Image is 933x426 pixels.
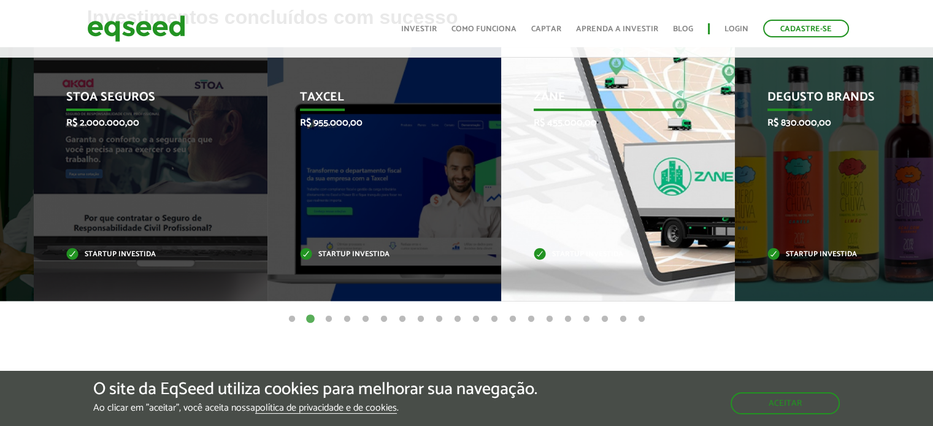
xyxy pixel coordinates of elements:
[66,90,217,111] p: STOA Seguros
[87,12,185,45] img: EqSeed
[731,392,840,414] button: Aceitar
[531,25,561,33] a: Captar
[396,313,409,325] button: 7 of 20
[359,313,372,325] button: 5 of 20
[451,25,516,33] a: Como funciona
[93,380,537,399] h5: O site da EqSeed utiliza cookies para melhorar sua navegação.
[767,90,918,111] p: Degusto Brands
[635,313,648,325] button: 20 of 20
[300,117,451,129] p: R$ 955.000,00
[286,313,298,325] button: 1 of 20
[580,313,593,325] button: 17 of 20
[576,25,658,33] a: Aprenda a investir
[300,90,451,111] p: Taxcel
[323,313,335,325] button: 3 of 20
[534,90,685,111] p: Zane
[562,313,574,325] button: 16 of 20
[767,117,918,129] p: R$ 830.000,00
[401,25,437,33] a: Investir
[66,251,217,258] p: Startup investida
[534,251,685,258] p: Startup investida
[763,20,849,37] a: Cadastre-se
[724,25,748,33] a: Login
[415,313,427,325] button: 8 of 20
[341,313,353,325] button: 4 of 20
[543,313,556,325] button: 15 of 20
[66,117,217,129] p: R$ 2.000.000,00
[433,313,445,325] button: 9 of 20
[767,251,918,258] p: Startup investida
[93,402,537,414] p: Ao clicar em "aceitar", você aceita nossa .
[599,313,611,325] button: 18 of 20
[488,313,501,325] button: 12 of 20
[507,313,519,325] button: 13 of 20
[534,117,685,129] p: R$ 455.000,00
[378,313,390,325] button: 6 of 20
[525,313,537,325] button: 14 of 20
[673,25,693,33] a: Blog
[617,313,629,325] button: 19 of 20
[255,403,397,414] a: política de privacidade e de cookies
[304,313,317,325] button: 2 of 20
[300,251,451,258] p: Startup investida
[451,313,464,325] button: 10 of 20
[470,313,482,325] button: 11 of 20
